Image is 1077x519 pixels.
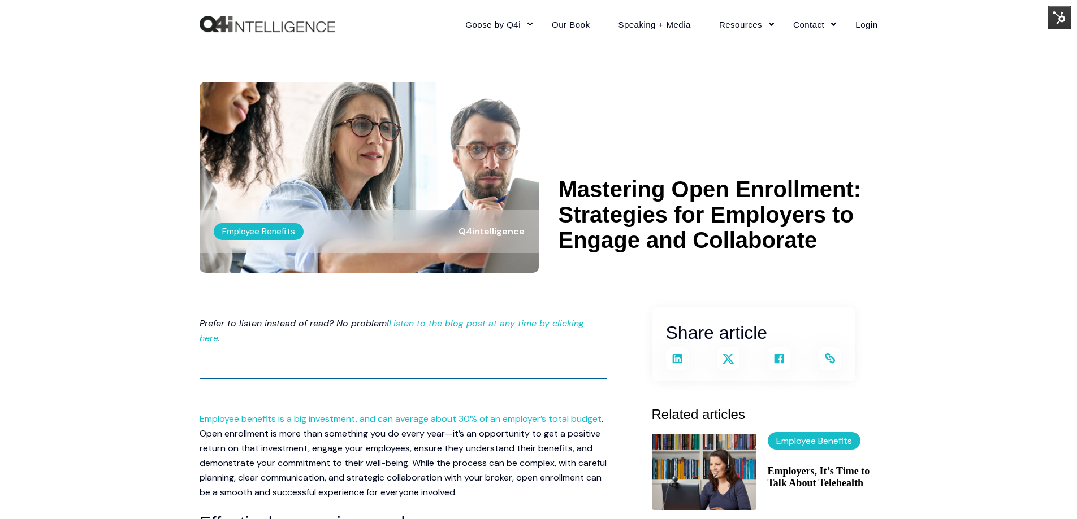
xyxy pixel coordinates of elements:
[200,413,607,498] span: . Open enrollment is more than something you do every year—it’s an opportunity to get a positive ...
[200,82,539,273] img: Concept of collaboration. An employer or broker explaining employer benefits.
[666,319,841,347] h2: Share article
[652,404,878,425] h3: Related articles
[768,432,860,450] label: Employee Benefits
[200,16,335,33] img: Q4intelligence, LLC logo
[768,347,790,370] a: Share on Facebook
[200,16,335,33] a: Back to Home
[819,347,841,370] a: Copy and share the link
[559,177,878,253] h1: Mastering Open Enrollment: Strategies for Employers to Engage and Collaborate
[214,223,304,240] label: Employee Benefits
[717,347,739,370] a: Share on X
[200,317,584,344] em: Prefer to listen instead of read? No problem! .
[768,465,878,489] a: Employers, It’s Time to Talk About Telehealth
[459,225,525,237] span: Q4intelligence
[200,413,602,425] a: Employee benefits is a big investment, and can average about 30% of an employer’s total budget
[200,317,584,344] a: Listen to the blog post at any time by clicking here
[666,347,689,370] a: Share on LinkedIn
[1048,6,1071,29] img: HubSpot Tools Menu Toggle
